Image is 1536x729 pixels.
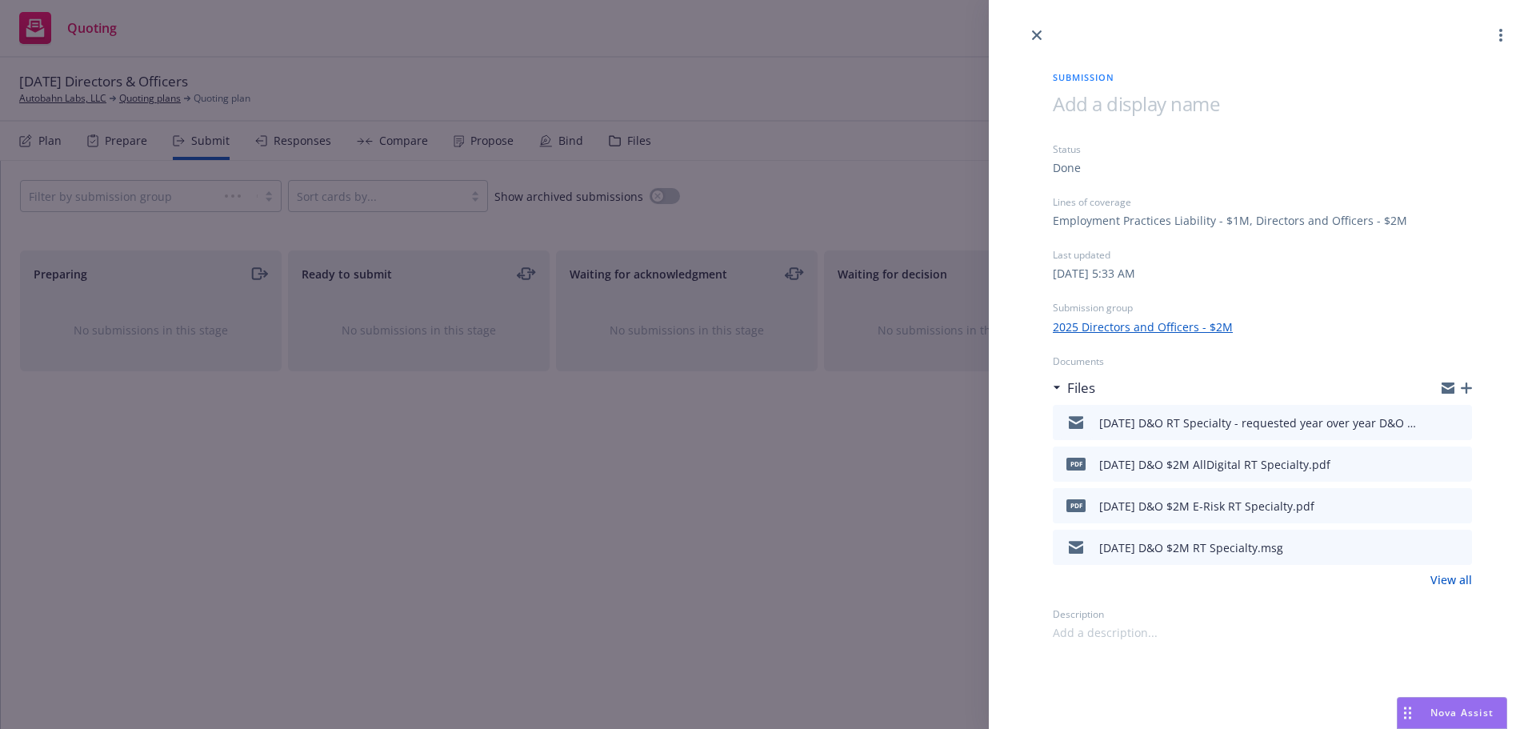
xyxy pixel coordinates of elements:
div: Lines of coverage [1053,195,1472,209]
div: [DATE] D&O $2M RT Specialty.msg [1099,539,1283,556]
div: [DATE] 5:33 AM [1053,265,1135,282]
button: preview file [1451,496,1466,515]
button: preview file [1451,413,1466,432]
span: Nova Assist [1430,706,1494,719]
div: Files [1053,378,1095,399]
button: preview file [1451,455,1466,474]
button: download file [1426,455,1438,474]
div: Employment Practices Liability - $1M, Directors and Officers - $2M [1053,212,1407,229]
div: Submission group [1053,301,1472,314]
span: Submission [1053,70,1472,84]
span: pdf [1066,458,1086,470]
div: Done [1053,159,1081,176]
button: download file [1426,538,1438,557]
span: pdf [1066,499,1086,511]
div: Drag to move [1398,698,1418,728]
div: Documents [1053,354,1472,368]
a: more [1491,26,1510,45]
div: [DATE] D&O $2M E-Risk RT Specialty.pdf [1099,498,1314,515]
h3: Files [1067,378,1095,399]
a: 2025 Directors and Officers - $2M [1053,318,1233,335]
a: View all [1430,571,1472,588]
button: Nova Assist [1397,697,1507,729]
div: [DATE] D&O $2M AllDigital RT Specialty.pdf [1099,456,1330,473]
button: download file [1426,413,1438,432]
button: download file [1426,496,1438,515]
div: Status [1053,142,1472,156]
div: Description [1053,607,1472,621]
a: close [1027,26,1046,45]
button: preview file [1451,538,1466,557]
div: [DATE] D&O RT Specialty - requested year over year D&O comparison.msg [1099,415,1419,431]
div: Last updated [1053,248,1472,262]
